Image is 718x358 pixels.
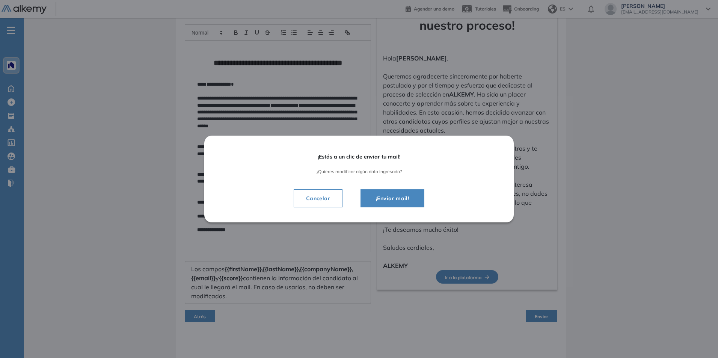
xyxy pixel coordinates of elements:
span: Cancelar [300,194,336,203]
span: ¡Enviar mail! [370,194,415,203]
span: ¡Estás a un clic de enviar tu mail! [225,154,493,160]
div: Widget de chat [680,322,718,358]
button: ¡Enviar mail! [361,189,424,207]
span: ¿Quieres modificar algún dato ingresado? [225,169,493,174]
button: Cancelar [294,189,342,207]
iframe: Chat Widget [680,322,718,358]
